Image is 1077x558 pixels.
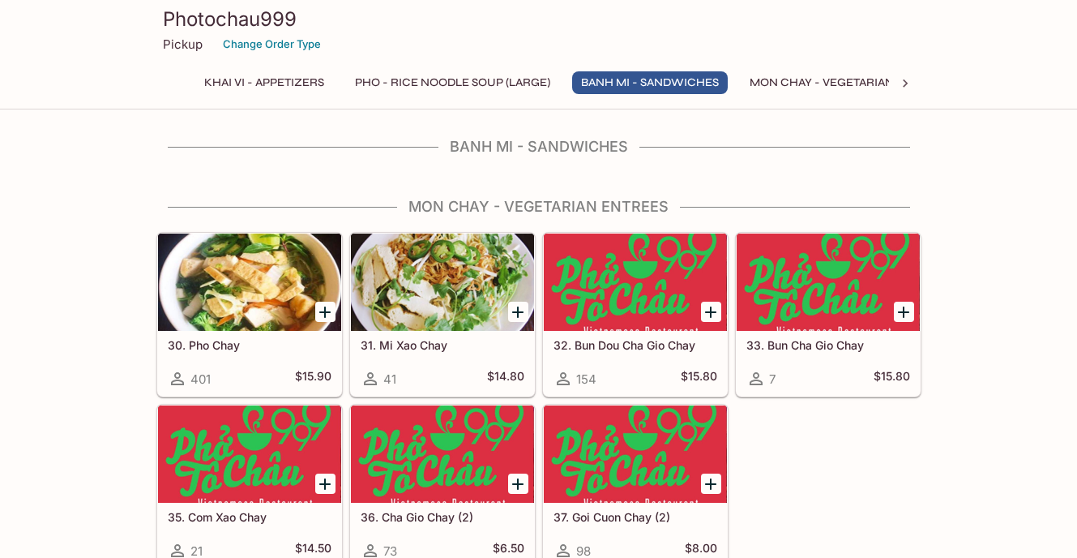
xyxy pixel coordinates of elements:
[156,198,921,216] h4: Mon Chay - Vegetarian Entrees
[361,510,524,524] h5: 36. Cha Gio Chay (2)
[701,302,721,322] button: Add 32. Bun Dou Cha Gio Chay
[156,138,921,156] h4: Banh Mi - Sandwiches
[576,371,596,387] span: 154
[157,233,342,397] a: 30. Pho Chay401$15.90
[572,71,728,94] button: Banh Mi - Sandwiches
[553,338,717,352] h5: 32. Bun Dou Cha Gio Chay
[746,338,910,352] h5: 33. Bun Cha Gio Chay
[195,71,333,94] button: Khai Vi - Appetizers
[216,32,328,57] button: Change Order Type
[508,302,528,322] button: Add 31. Mi Xao Chay
[315,474,335,494] button: Add 35. Com Xao Chay
[383,371,396,387] span: 41
[894,302,914,322] button: Add 33. Bun Cha Gio Chay
[158,406,341,503] div: 35. Com Xao Chay
[168,338,331,352] h5: 30. Pho Chay
[543,233,728,397] a: 32. Bun Dou Cha Gio Chay154$15.80
[741,71,957,94] button: Mon Chay - Vegetarian Entrees
[158,234,341,331] div: 30. Pho Chay
[315,302,335,322] button: Add 30. Pho Chay
[736,233,921,397] a: 33. Bun Cha Gio Chay7$15.80
[874,369,910,388] h5: $15.80
[553,510,717,524] h5: 37. Goi Cuon Chay (2)
[769,371,776,387] span: 7
[168,510,331,524] h5: 35. Com Xao Chay
[508,474,528,494] button: Add 36. Cha Gio Chay (2)
[350,233,535,397] a: 31. Mi Xao Chay41$14.80
[163,36,203,52] p: Pickup
[361,338,524,352] h5: 31. Mi Xao Chay
[681,369,717,388] h5: $15.80
[351,406,534,503] div: 36. Cha Gio Chay (2)
[163,6,915,32] h3: Photochau999
[701,474,721,494] button: Add 37. Goi Cuon Chay (2)
[487,369,524,388] h5: $14.80
[544,234,727,331] div: 32. Bun Dou Cha Gio Chay
[351,234,534,331] div: 31. Mi Xao Chay
[544,406,727,503] div: 37. Goi Cuon Chay (2)
[346,71,559,94] button: Pho - Rice Noodle Soup (Large)
[737,234,920,331] div: 33. Bun Cha Gio Chay
[190,371,211,387] span: 401
[295,369,331,388] h5: $15.90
